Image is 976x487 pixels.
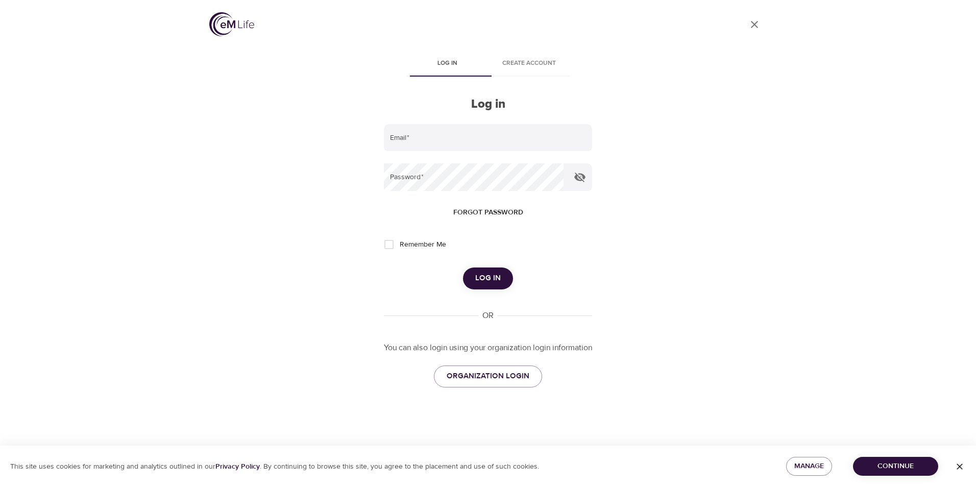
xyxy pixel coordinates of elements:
div: OR [478,310,498,322]
span: Continue [861,460,930,473]
span: Log in [475,272,501,285]
button: Manage [786,457,832,476]
p: You can also login using your organization login information [384,342,592,354]
span: Manage [794,460,824,473]
span: Log in [412,58,482,69]
img: logo [209,12,254,36]
a: Privacy Policy [215,462,260,471]
a: close [742,12,767,37]
button: Log in [463,267,513,289]
h2: Log in [384,97,592,112]
span: Remember Me [400,239,446,250]
button: Continue [853,457,938,476]
span: Forgot password [453,206,523,219]
div: disabled tabs example [384,52,592,77]
button: Forgot password [449,203,527,222]
a: ORGANIZATION LOGIN [434,366,542,387]
span: ORGANIZATION LOGIN [447,370,529,383]
span: Create account [494,58,564,69]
